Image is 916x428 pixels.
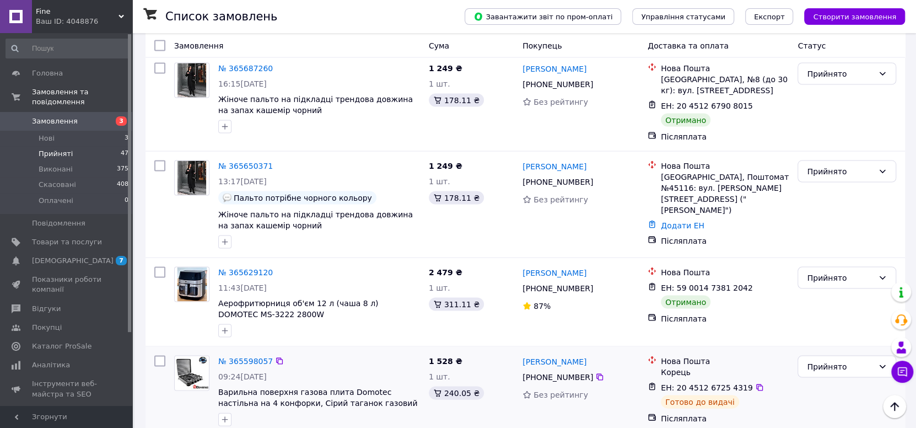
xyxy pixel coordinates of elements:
span: 1 249 ₴ [429,63,462,72]
button: Чат з покупцем [891,361,913,383]
span: [DEMOGRAPHIC_DATA] [32,256,114,266]
span: ЕН: 20 4512 6790 8015 [661,101,753,110]
span: ЕН: 20 4512 6725 4319 [661,383,753,392]
span: 2 479 ₴ [429,267,462,276]
span: Покупець [522,41,562,50]
div: Прийнято [807,360,874,372]
span: 3 [116,116,127,126]
button: Управління статусами [632,8,734,25]
button: Завантажити звіт по пром-оплаті [465,8,621,25]
a: № 365629120 [218,267,273,276]
img: :speech_balloon: [223,193,231,202]
div: Нова Пошта [661,160,789,171]
div: Прийнято [807,165,874,177]
span: 11:43[DATE] [218,283,267,292]
a: № 365687260 [218,63,273,72]
span: Прийняті [39,149,73,159]
span: Експорт [754,13,785,21]
a: Аерофритюрниця об'єм 12 л (чаша 8 л) DOMOTEC MS-3222 2800W [218,298,378,318]
span: Без рейтингу [534,97,588,106]
span: Відгуки [32,304,61,314]
span: Управління статусами [641,13,725,21]
div: Післяплата [661,313,789,324]
span: Замовлення [174,41,223,50]
div: [PHONE_NUMBER] [520,174,595,189]
div: 178.11 ₴ [429,191,484,204]
div: 240.05 ₴ [429,386,484,399]
span: Виконані [39,164,73,174]
div: Прийнято [807,271,874,283]
span: Товари та послуги [32,237,102,247]
span: Повідомлення [32,218,85,228]
span: 1 шт. [429,283,450,292]
span: 1 528 ₴ [429,356,462,365]
div: [PHONE_NUMBER] [520,369,595,384]
span: Статус [798,41,826,50]
a: Фото товару [174,160,209,195]
div: 178.11 ₴ [429,93,484,106]
div: Прийнято [807,67,874,79]
button: Створити замовлення [804,8,905,25]
div: [GEOGRAPHIC_DATA], Поштомат №45116: вул. [PERSON_NAME][STREET_ADDRESS] ("[PERSON_NAME]") [661,171,789,215]
span: 09:24[DATE] [218,372,267,381]
a: [PERSON_NAME] [522,160,586,172]
a: Додати ЕН [661,221,704,229]
span: Пальто потрібне чорного кольору [234,193,372,202]
img: Фото товару [176,267,207,301]
a: [PERSON_NAME] [522,267,586,278]
div: [PHONE_NUMBER] [520,76,595,92]
span: 3 [125,133,128,143]
span: Замовлення [32,116,78,126]
span: Замовлення та повідомлення [32,87,132,107]
span: 16:15[DATE] [218,79,267,88]
div: Отримано [661,295,710,308]
span: Доставка та оплата [648,41,729,50]
span: Інструменти веб-майстра та SEO [32,379,102,399]
span: 1 шт. [429,372,450,381]
div: Готово до видачі [661,395,739,408]
a: Фото товару [174,266,209,302]
span: Без рейтингу [534,390,588,399]
a: Фото товару [174,62,209,98]
span: Скасовані [39,180,76,190]
div: Післяплата [661,413,789,424]
span: Без рейтингу [534,195,588,204]
img: Фото товару [177,160,206,195]
div: Післяплата [661,131,789,142]
input: Пошук [6,39,130,58]
div: 311.11 ₴ [429,297,484,311]
a: № 365650371 [218,161,273,170]
span: Створити замовлення [813,13,896,21]
div: Корець [661,366,789,377]
span: 13:17[DATE] [218,176,267,185]
div: [GEOGRAPHIC_DATA], №8 (до 30 кг): вул. [STREET_ADDRESS] [661,73,789,95]
span: Показники роботи компанії [32,275,102,295]
span: 1 249 ₴ [429,161,462,170]
span: Нові [39,133,55,143]
h1: Список замовлень [165,10,277,23]
a: [PERSON_NAME] [522,356,586,367]
div: Нова Пошта [661,266,789,277]
span: Аналітика [32,360,70,370]
div: Нова Пошта [661,355,789,366]
span: 1 шт. [429,176,450,185]
div: [PHONE_NUMBER] [520,280,595,296]
div: Ваш ID: 4048876 [36,17,132,26]
span: Cума [429,41,449,50]
span: 87% [534,301,551,310]
a: Варильна поверхня газова плита Domotec настільна на 4 конфорки, Сірий таганок газовий [218,387,417,407]
span: ЕН: 59 0014 7381 2042 [661,283,753,292]
span: Покупці [32,323,62,333]
a: Жіноче пальто на підкладці трендова довжина на запах кашемір чорний [218,210,413,229]
span: Каталог ProSale [32,341,91,351]
img: Фото товару [175,356,209,389]
span: 47 [121,149,128,159]
a: Жіноче пальто на підкладці трендова довжина на запах кашемір чорний [218,94,413,114]
button: Наверх [883,395,906,418]
span: Fine [36,7,118,17]
a: [PERSON_NAME] [522,63,586,74]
